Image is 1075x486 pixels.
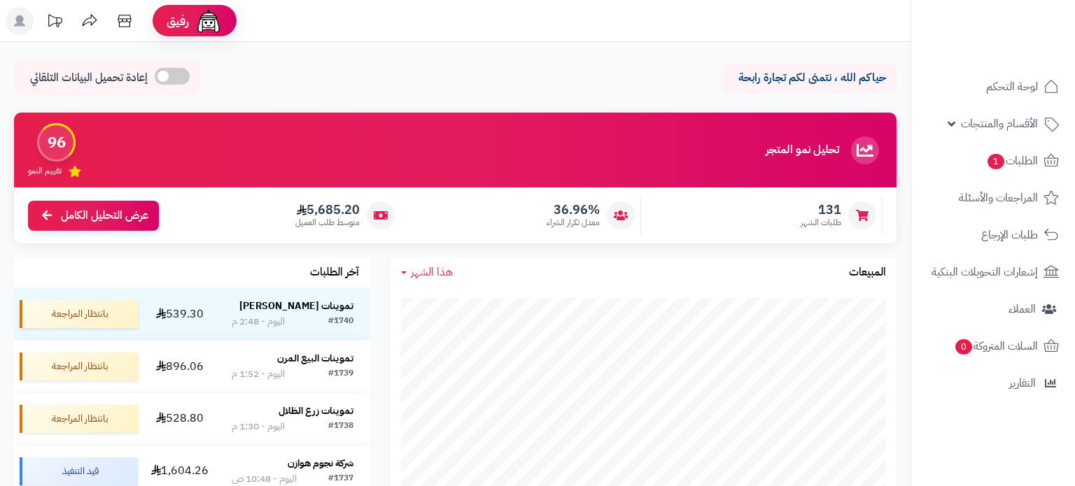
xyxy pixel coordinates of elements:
a: تحديثات المنصة [37,7,72,38]
span: رفيق [167,13,189,29]
img: logo-2.png [980,38,1062,67]
strong: تموينات [PERSON_NAME] [239,299,353,313]
td: 528.80 [143,393,216,445]
div: اليوم - 2:48 م [232,315,285,329]
div: #1737 [328,472,353,486]
span: طلبات الشهر [801,217,841,229]
span: طلبات الإرجاع [981,225,1038,245]
h3: تحليل نمو المتجر [766,144,839,157]
span: 1 [988,154,1004,169]
div: اليوم - 10:48 ص [232,472,297,486]
td: 539.30 [143,288,216,340]
span: عرض التحليل الكامل [61,208,148,224]
strong: تموينات البيع المرن [277,351,353,366]
span: متوسط طلب العميل [295,217,360,229]
div: #1740 [328,315,353,329]
span: 5,685.20 [295,202,360,217]
p: حياكم الله ، نتمنى لكم تجارة رابحة [732,70,886,86]
span: هذا الشهر [411,264,453,280]
span: إعادة تحميل البيانات التلقائي [30,70,148,86]
span: معدل تكرار الشراء [547,217,600,229]
a: المراجعات والأسئلة [920,181,1067,215]
span: الطلبات [986,151,1038,171]
h3: المبيعات [849,266,886,279]
img: ai-face.png [195,7,223,35]
a: لوحة التحكم [920,70,1067,103]
a: الطلبات1 [920,144,1067,178]
a: هذا الشهر [401,264,453,280]
h3: آخر الطلبات [310,266,359,279]
a: طلبات الإرجاع [920,218,1067,252]
span: المراجعات والأسئلة [959,188,1038,208]
a: السلات المتروكة0 [920,329,1067,363]
span: 131 [801,202,841,217]
div: بانتظار المراجعة [20,300,138,328]
div: اليوم - 1:30 م [232,420,285,434]
span: الأقسام والمنتجات [961,114,1038,134]
div: اليوم - 1:52 م [232,367,285,381]
span: العملاء [1009,299,1036,319]
div: #1738 [328,420,353,434]
div: قيد التنفيذ [20,457,138,485]
span: إشعارات التحويلات البنكية [932,262,1038,282]
span: لوحة التحكم [986,77,1038,97]
div: #1739 [328,367,353,381]
a: إشعارات التحويلات البنكية [920,255,1067,289]
div: بانتظار المراجعة [20,352,138,380]
td: 896.06 [143,341,216,392]
a: عرض التحليل الكامل [28,201,159,231]
span: التقارير [1009,373,1036,393]
span: 36.96% [547,202,600,217]
strong: شركة نجوم هوازن [288,456,353,471]
a: التقارير [920,366,1067,400]
a: العملاء [920,292,1067,326]
span: السلات المتروكة [954,336,1038,356]
div: بانتظار المراجعة [20,405,138,433]
span: تقييم النمو [28,165,62,177]
span: 0 [955,339,972,355]
strong: تموينات زرع الظلال [279,403,353,418]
